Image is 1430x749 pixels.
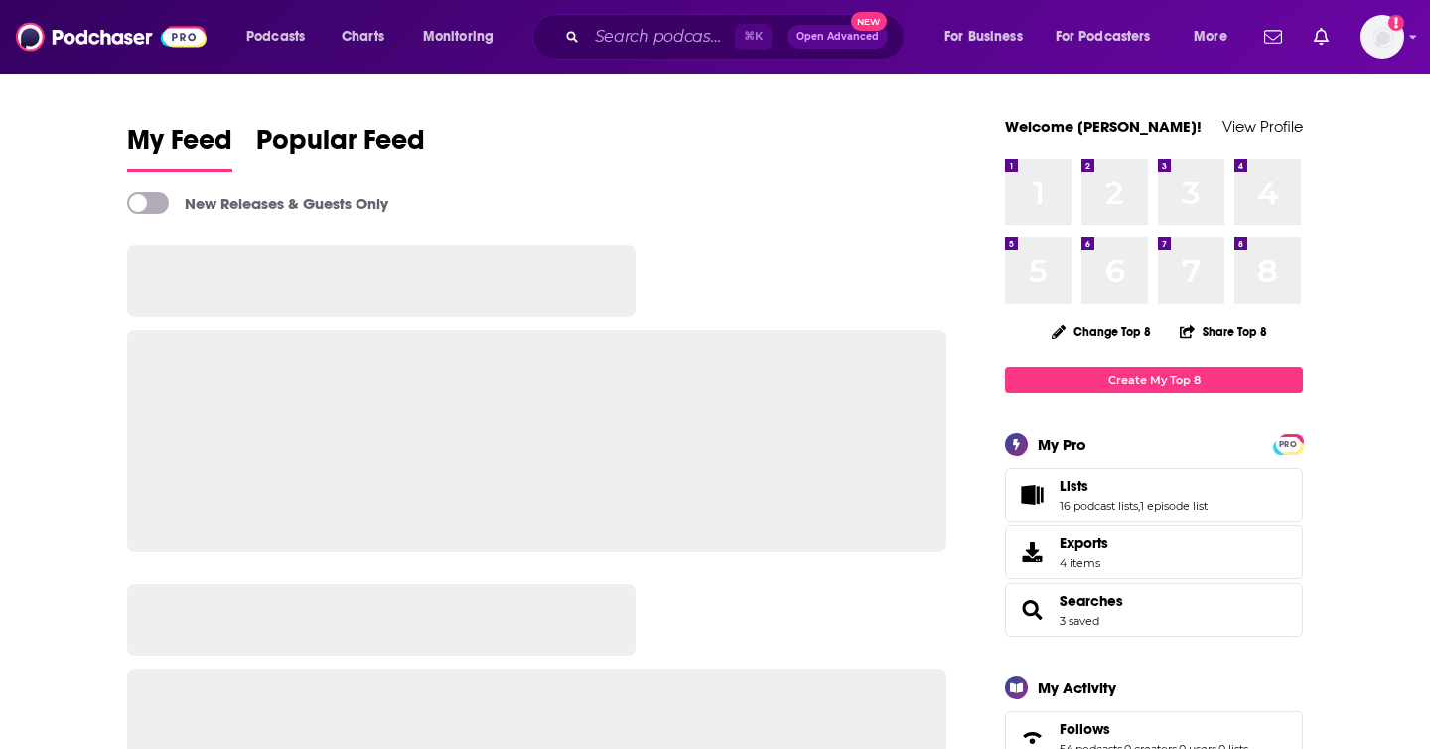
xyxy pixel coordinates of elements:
a: Popular Feed [256,123,425,172]
a: New Releases & Guests Only [127,192,388,214]
span: ⌘ K [735,24,772,50]
div: Search podcasts, credits, & more... [551,14,924,60]
button: Open AdvancedNew [787,25,888,49]
span: PRO [1276,437,1300,452]
button: open menu [930,21,1048,53]
button: open menu [409,21,519,53]
a: Create My Top 8 [1005,367,1303,393]
a: Show notifications dropdown [1256,20,1290,54]
a: 1 episode list [1140,499,1208,513]
a: Follows [1060,720,1248,738]
span: Lists [1005,468,1303,522]
span: Follows [1060,720,1110,738]
a: Charts [329,21,396,53]
span: 4 items [1060,556,1108,570]
a: PRO [1276,436,1300,451]
a: Lists [1012,481,1052,509]
a: View Profile [1222,117,1303,136]
a: My Feed [127,123,232,172]
button: Share Top 8 [1179,312,1268,351]
span: Monitoring [423,23,494,51]
span: More [1194,23,1227,51]
span: Podcasts [246,23,305,51]
span: Popular Feed [256,123,425,169]
a: Searches [1012,596,1052,624]
img: User Profile [1360,15,1404,59]
span: My Feed [127,123,232,169]
span: Charts [342,23,384,51]
span: Lists [1060,477,1088,495]
span: New [851,12,887,31]
input: Search podcasts, credits, & more... [587,21,735,53]
span: Exports [1060,534,1108,552]
div: My Activity [1038,678,1116,697]
span: For Podcasters [1056,23,1151,51]
span: Searches [1005,583,1303,637]
button: open menu [1180,21,1252,53]
span: For Business [944,23,1023,51]
span: Exports [1012,538,1052,566]
a: Show notifications dropdown [1306,20,1337,54]
a: 16 podcast lists [1060,499,1138,513]
a: Welcome [PERSON_NAME]! [1005,117,1202,136]
a: Searches [1060,592,1123,610]
a: Lists [1060,477,1208,495]
button: Show profile menu [1360,15,1404,59]
div: My Pro [1038,435,1086,454]
a: Exports [1005,525,1303,579]
svg: Add a profile image [1388,15,1404,31]
span: Logged in as heidiv [1360,15,1404,59]
button: open menu [1043,21,1180,53]
button: open menu [232,21,331,53]
span: , [1138,499,1140,513]
button: Change Top 8 [1040,319,1163,344]
img: Podchaser - Follow, Share and Rate Podcasts [16,18,207,56]
a: 3 saved [1060,614,1099,628]
span: Open Advanced [796,32,879,42]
